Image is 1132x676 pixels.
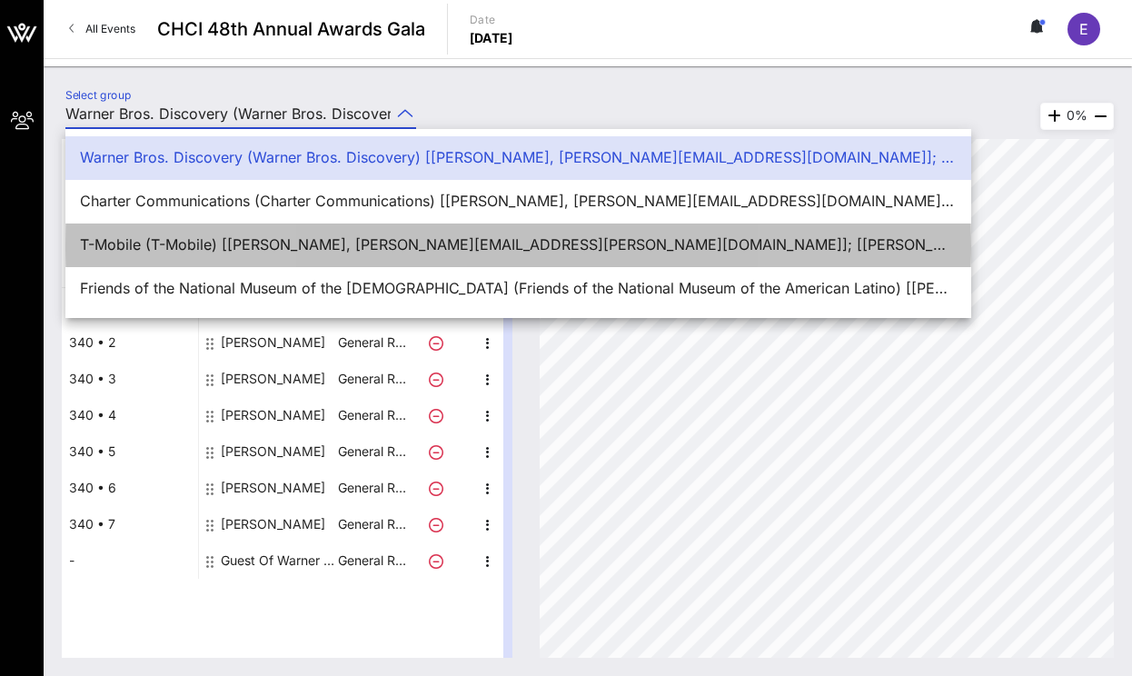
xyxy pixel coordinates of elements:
[80,236,957,253] div: T-Mobile (T-Mobile) [[PERSON_NAME], [PERSON_NAME][EMAIL_ADDRESS][PERSON_NAME][DOMAIN_NAME]]; [[PE...
[335,397,408,433] p: General R…
[221,470,325,506] div: Anwer Adil
[80,193,957,210] div: Charter Communications (Charter Communications) [[PERSON_NAME], [PERSON_NAME][EMAIL_ADDRESS][DOMA...
[221,397,325,433] div: Estuardo Rodriguez
[221,361,325,397] div: Maria Cardona
[80,280,957,297] div: Friends of the National Museum of the [DEMOGRAPHIC_DATA] (Friends of the National Museum of the A...
[1067,13,1100,45] div: E
[62,542,198,579] div: -
[65,88,131,102] label: Select group
[335,506,408,542] p: General R…
[85,22,135,35] span: All Events
[335,542,408,579] p: General R…
[335,324,408,361] p: General R…
[221,324,325,361] div: Alvaro Castillo
[157,15,425,43] span: CHCI 48th Annual Awards Gala
[62,361,198,397] div: 340 • 3
[62,470,198,506] div: 340 • 6
[62,324,198,361] div: 340 • 2
[221,542,335,579] div: Guest Of Warner Bros. Discovery
[80,149,957,166] div: Warner Bros. Discovery (Warner Bros. Discovery) [[PERSON_NAME], [PERSON_NAME][EMAIL_ADDRESS][DOMA...
[62,433,198,470] div: 340 • 5
[62,397,198,433] div: 340 • 4
[1040,103,1114,130] div: 0%
[62,262,198,280] span: Table, Seat
[1079,20,1088,38] span: E
[335,470,408,506] p: General R…
[221,433,325,470] div: Felix Sanchez
[62,288,198,324] div: 340 • 1
[335,433,408,470] p: General R…
[470,11,513,29] p: Date
[62,506,198,542] div: 340 • 7
[470,29,513,47] p: [DATE]
[58,15,146,44] a: All Events
[221,506,325,542] div: Carmen Feliciano
[335,361,408,397] p: General R…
